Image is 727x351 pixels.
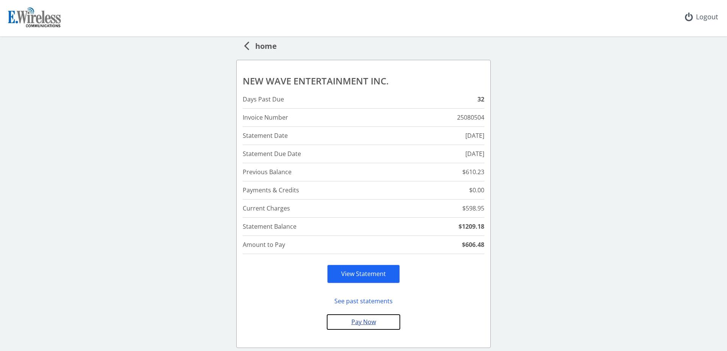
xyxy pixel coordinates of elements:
[404,145,484,163] td: [DATE]
[249,38,277,52] span: home
[243,145,404,163] td: Statement Due Date
[404,127,484,145] td: [DATE]
[243,181,404,200] td: Payments & Credits
[327,315,400,329] button: Pay Now
[404,90,484,109] td: 32
[243,72,484,90] td: NEW WAVE ENTERTAINMENT INC.
[341,270,386,278] a: View Statement
[243,109,404,127] td: Invoice Number
[404,200,484,218] td: $598.95
[243,163,404,181] td: Previous Balance
[243,236,404,254] td: Amount to Pay
[404,109,484,127] td: 25080504
[243,127,404,145] td: Statement Date
[243,200,404,218] td: Current Charges
[404,218,484,236] td: $1209.18
[243,218,404,236] td: Statement Balance
[327,265,400,283] div: View Statement
[404,181,484,200] td: $0.00
[243,90,404,109] td: Days Past Due
[404,236,484,254] td: $606.48
[327,294,400,309] button: See past statements
[404,163,484,181] td: $610.23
